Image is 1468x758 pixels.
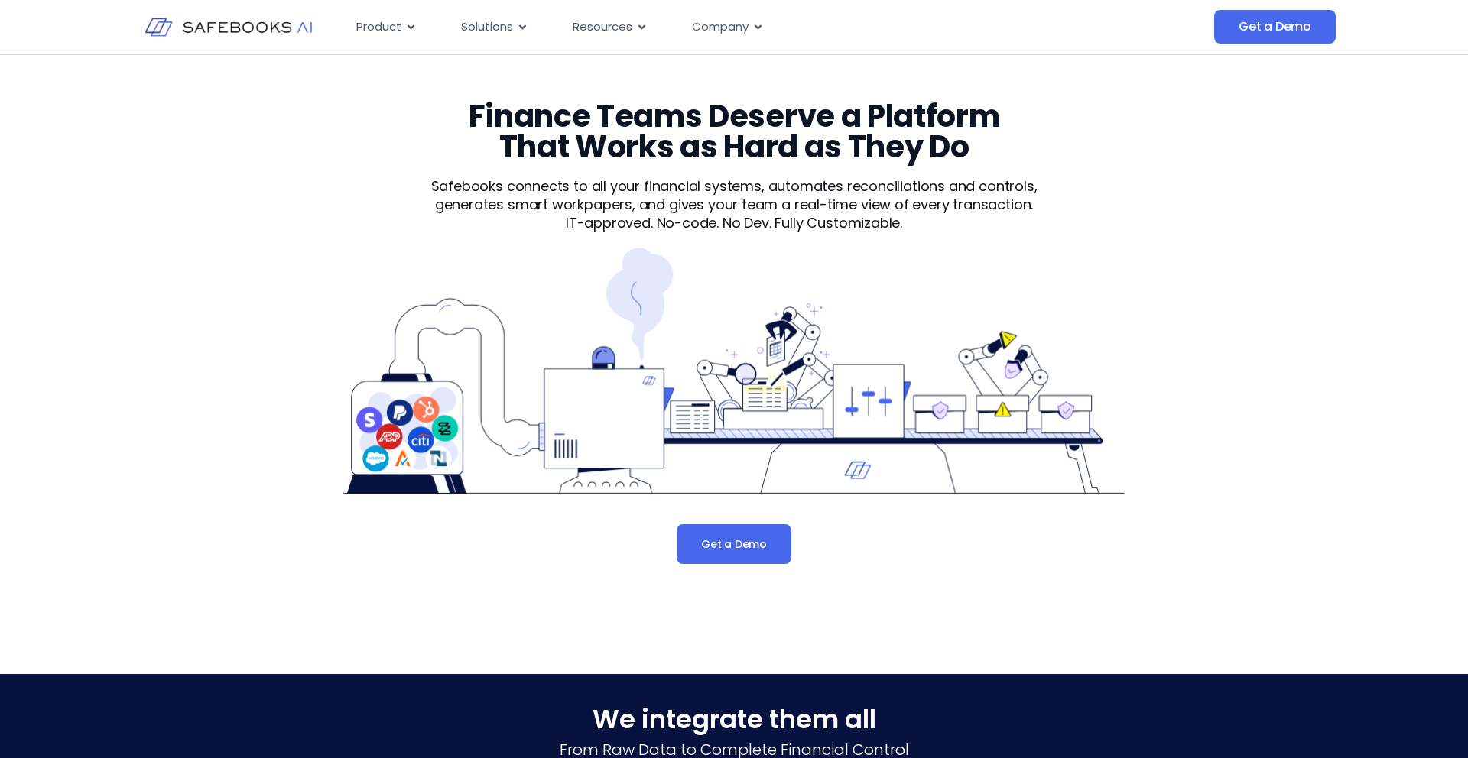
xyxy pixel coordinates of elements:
div: Menu Toggle [344,12,1061,42]
p: Safebooks connects to all your financial systems, automates reconciliations and controls, generat... [404,177,1064,214]
span: Get a Demo [701,536,767,552]
nav: Menu [344,12,1061,42]
p: IT-approved. No-code. No Dev. Fully Customizable. [404,214,1064,232]
a: Get a Demo [1214,10,1336,44]
h3: Finance Teams Deserve a Platform That Works as Hard as They Do [439,101,1029,162]
span: Solutions [461,18,513,36]
span: Resources [573,18,632,36]
span: Company [692,18,749,36]
span: Product [356,18,401,36]
span: Get a Demo [1239,19,1311,34]
a: Get a Demo [677,524,791,564]
img: Product 1 [343,248,1125,494]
